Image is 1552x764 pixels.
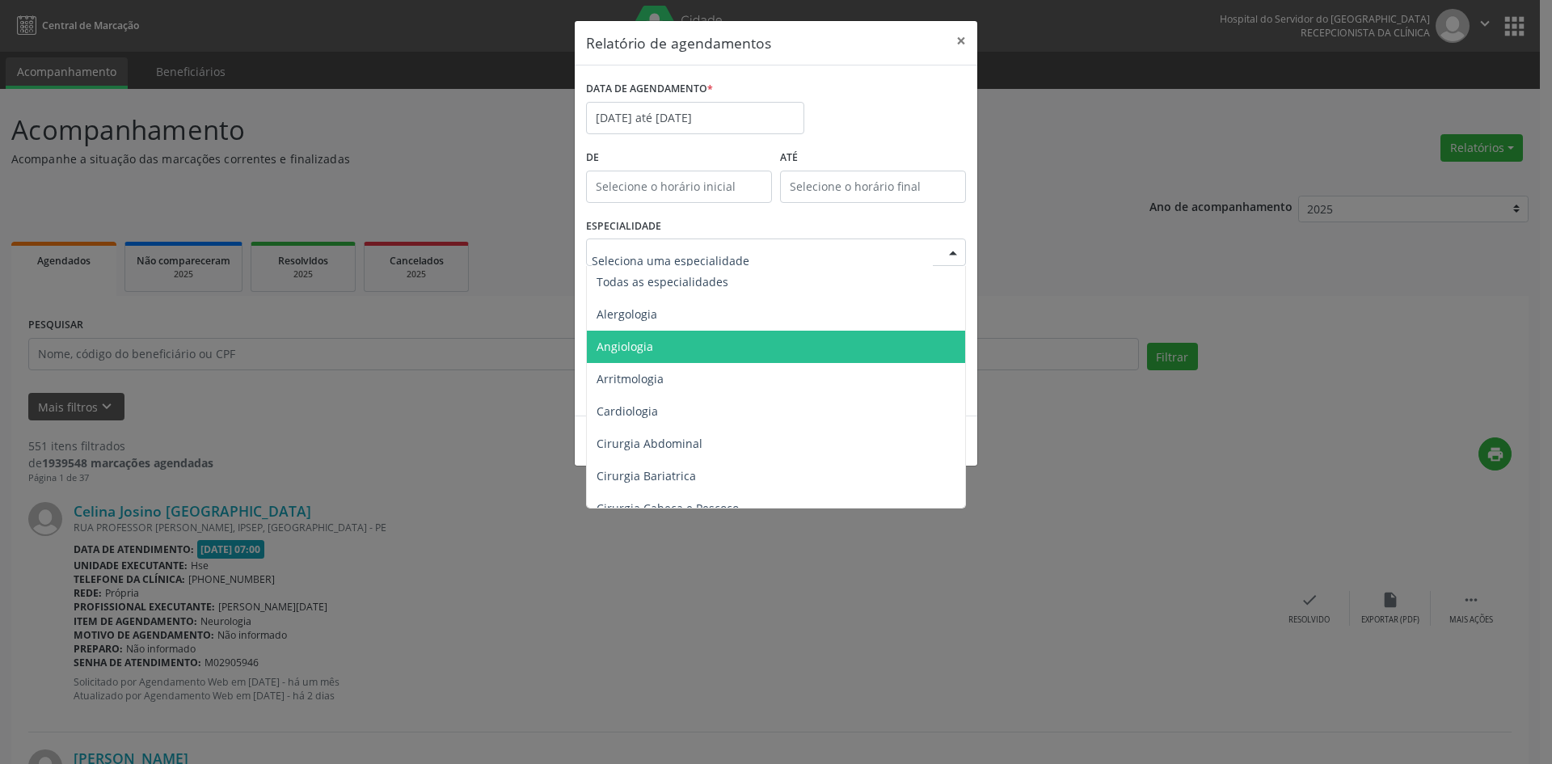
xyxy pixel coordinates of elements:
[597,468,696,483] span: Cirurgia Bariatrica
[945,21,977,61] button: Close
[597,500,739,516] span: Cirurgia Cabeça e Pescoço
[597,339,653,354] span: Angiologia
[586,214,661,239] label: ESPECIALIDADE
[597,436,702,451] span: Cirurgia Abdominal
[586,102,804,134] input: Selecione uma data ou intervalo
[597,403,658,419] span: Cardiologia
[597,274,728,289] span: Todas as especialidades
[592,244,933,276] input: Seleciona uma especialidade
[597,306,657,322] span: Alergologia
[586,32,771,53] h5: Relatório de agendamentos
[586,77,713,102] label: DATA DE AGENDAMENTO
[586,146,772,171] label: De
[780,171,966,203] input: Selecione o horário final
[597,371,664,386] span: Arritmologia
[586,171,772,203] input: Selecione o horário inicial
[780,146,966,171] label: ATÉ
